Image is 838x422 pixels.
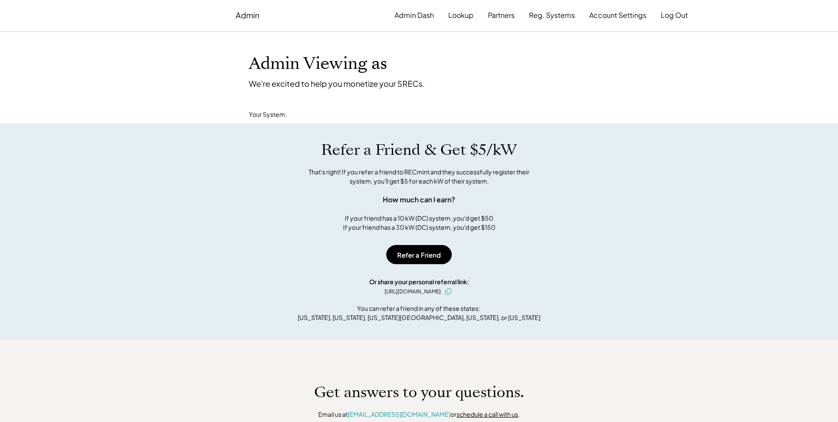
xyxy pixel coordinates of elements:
div: That's right! If you refer a friend to RECmint and they successfully register their system, you'l... [299,167,539,186]
div: Admin [236,10,259,20]
button: Refer a Friend [386,245,452,264]
button: Reg. Systems [529,7,575,24]
div: Your System: [249,110,287,119]
a: [EMAIL_ADDRESS][DOMAIN_NAME] [348,410,450,418]
h1: Refer a Friend & Get $5/kW [321,141,517,159]
h1: Admin Viewing as [249,54,387,74]
button: Log Out [661,7,688,24]
img: yH5BAEAAAAALAAAAAABAAEAAAIBRAA7 [150,10,223,21]
div: Email us at or . [318,410,520,419]
button: click to copy [443,286,453,297]
div: You can refer a friend in any of these states: [US_STATE], [US_STATE], [US_STATE][GEOGRAPHIC_DATA... [298,304,540,322]
button: Admin Dash [395,7,434,24]
a: schedule a call with us [457,410,518,418]
button: Partners [488,7,515,24]
button: Account Settings [589,7,646,24]
div: We're excited to help you monetize your SRECs. [249,78,425,88]
div: How much can I earn? [383,194,455,205]
h1: Get answers to your questions. [314,383,524,402]
div: If your friend has a 10 kW (DC) system, you'd get $50 If your friend has a 30 kW (DC) system, you... [343,214,495,232]
div: Or share your personal referral link: [369,277,469,286]
button: Lookup [448,7,474,24]
div: [URL][DOMAIN_NAME] [385,288,441,296]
